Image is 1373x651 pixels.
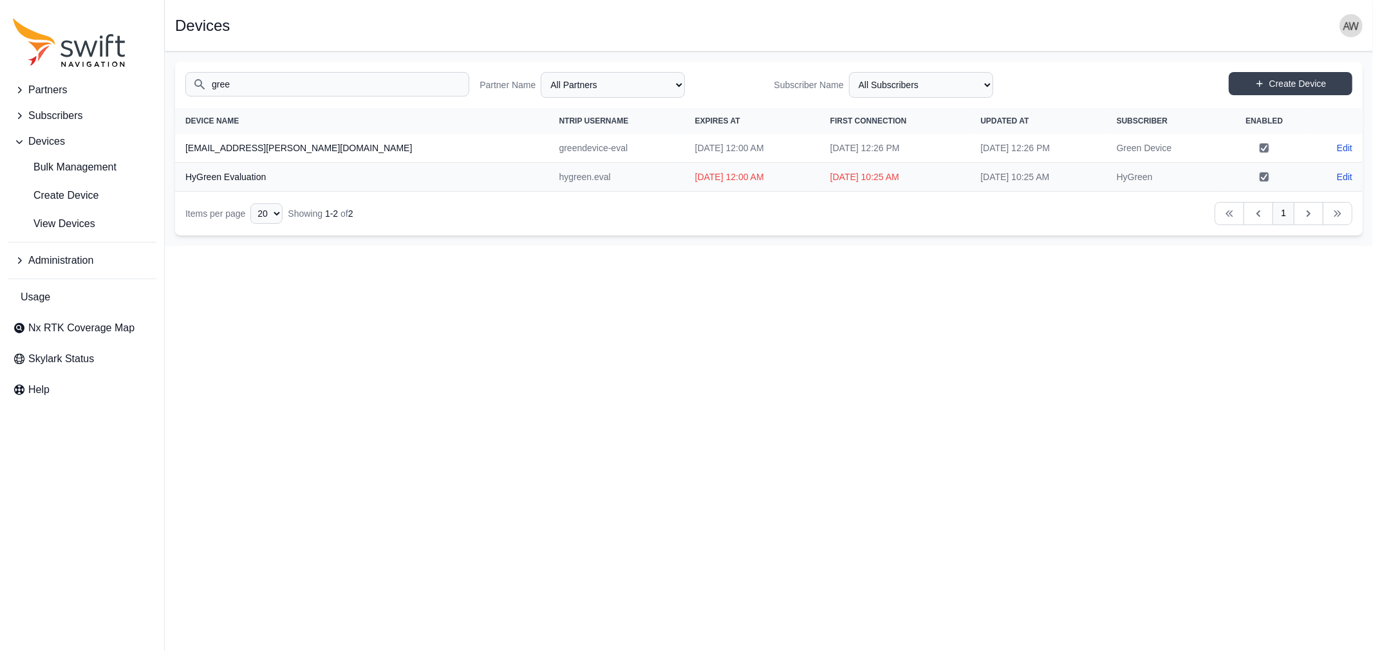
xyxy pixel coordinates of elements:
th: [EMAIL_ADDRESS][PERSON_NAME][DOMAIN_NAME] [175,134,549,163]
span: Help [28,382,50,398]
span: Usage [21,289,50,305]
span: First Connection [830,116,907,125]
span: Expires At [695,116,740,125]
select: Partner Name [541,72,685,98]
a: Skylark Status [8,346,156,372]
td: [DATE] 12:26 PM [820,134,971,163]
span: 1 - 2 [325,208,338,219]
a: Create Device [8,183,156,208]
span: 2 [348,208,353,219]
td: [DATE] 10:25 AM [970,163,1106,192]
button: Partners [8,77,156,103]
span: Devices [28,134,65,149]
h1: Devices [175,18,230,33]
a: Bulk Management [8,154,156,180]
a: Usage [8,284,156,310]
span: Items per page [185,208,245,219]
td: greendevice-eval [549,134,685,163]
a: Edit [1337,170,1352,183]
button: Subscribers [8,103,156,129]
td: [DATE] 10:25 AM [820,163,971,192]
button: Administration [8,248,156,273]
div: Showing of [288,207,353,220]
input: Search [185,72,469,96]
a: Create Device [1229,72,1352,95]
button: Devices [8,129,156,154]
span: Bulk Management [13,160,117,175]
th: NTRIP Username [549,108,685,134]
a: View Devices [8,211,156,237]
a: Nx RTK Coverage Map [8,315,156,341]
th: Enabled [1220,108,1308,134]
span: Nx RTK Coverage Map [28,320,135,336]
span: Skylark Status [28,351,94,367]
td: [DATE] 12:26 PM [970,134,1106,163]
span: Partners [28,82,67,98]
a: 1 [1273,202,1294,225]
span: Administration [28,253,93,268]
td: hygreen.eval [549,163,685,192]
label: Partner Name [480,78,536,91]
td: HyGreen [1107,163,1221,192]
nav: Table navigation [175,192,1363,235]
th: Device Name [175,108,549,134]
th: Subscriber [1107,108,1221,134]
select: Subscriber [849,72,993,98]
span: Subscribers [28,108,82,124]
th: HyGreen Evaluation [175,163,549,192]
select: Display Limit [250,203,283,224]
td: [DATE] 12:00 AM [685,163,820,192]
span: Updated At [980,116,1029,125]
span: View Devices [13,216,95,232]
img: user photo [1340,14,1363,37]
td: Green Device [1107,134,1221,163]
a: Help [8,377,156,403]
span: Create Device [13,188,98,203]
label: Subscriber Name [774,78,844,91]
a: Edit [1337,142,1352,154]
td: [DATE] 12:00 AM [685,134,820,163]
